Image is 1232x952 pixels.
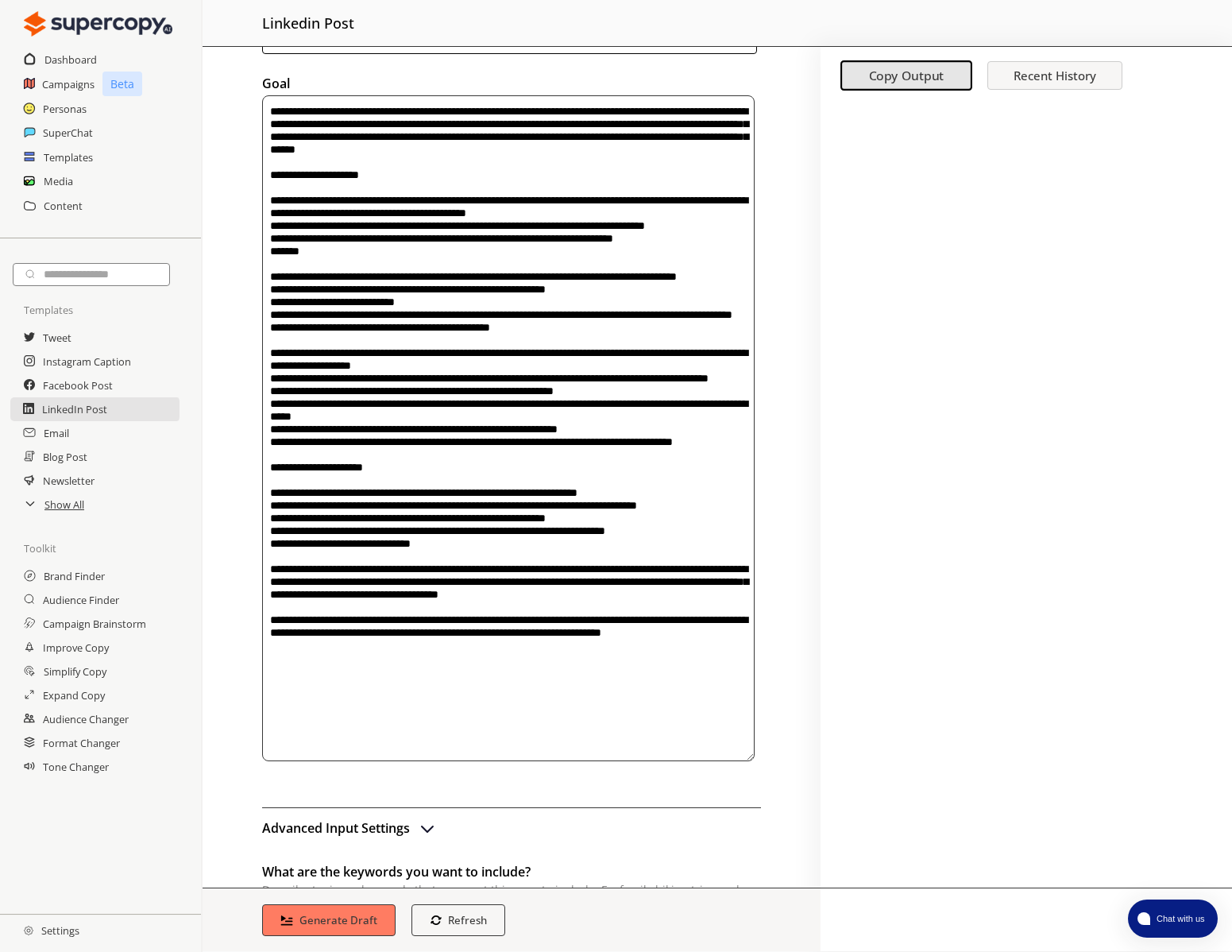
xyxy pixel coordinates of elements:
[840,61,972,91] button: Copy Output
[42,397,107,421] a: LinkedIn Post
[44,194,83,218] a: Content
[1128,900,1218,938] button: atlas-launcher
[43,588,119,612] a: Audience Finder
[44,421,69,445] a: Email
[44,48,97,72] a: Dashboard
[262,884,761,909] p: Describe topics or keywords that you want this copy to include. Ex. family hiking trips and Tupac.
[24,8,172,40] img: Close
[44,145,93,169] a: Templates
[44,493,84,517] a: Show All
[43,612,146,636] a: Campaign Brainstorm
[43,121,93,145] a: SuperChat
[44,169,73,193] a: Media
[44,660,106,683] a: Simplify Copy
[987,61,1122,90] button: Recent History
[868,68,944,84] b: Copy Output
[411,904,506,936] button: Refresh
[43,755,109,779] a: Tone Changer
[43,469,95,493] a: Newsletter
[299,913,377,927] b: Generate Draft
[43,683,105,707] a: Expand Copy
[43,373,113,397] a: Facebook Post
[262,95,755,761] textarea: textarea-textarea
[43,97,87,121] a: Personas
[418,818,437,838] img: Close
[43,707,129,731] a: Audience Changer
[102,72,142,96] p: Beta
[448,913,487,927] b: Refresh
[262,860,761,884] h2: What are the keywords you want to include?
[24,926,33,935] img: Close
[43,326,71,350] a: Tweet
[262,904,396,936] button: Generate Draft
[43,731,120,755] a: Format Changer
[43,445,87,469] a: Blog Post
[42,72,95,96] a: Campaigns
[262,72,761,95] h2: Goal
[262,8,354,38] h2: linkedin post
[1014,68,1096,83] b: Recent History
[262,816,410,840] h2: Advanced Input Settings
[1150,912,1208,925] span: Chat with us
[43,636,109,660] a: Improve Copy
[43,350,131,373] a: Instagram Caption
[44,564,105,588] a: Brand Finder
[262,816,437,840] button: advanced-inputs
